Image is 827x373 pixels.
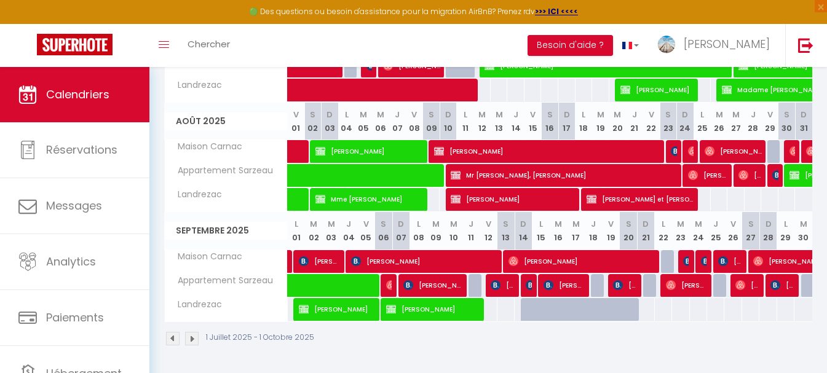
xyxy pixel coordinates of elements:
th: 25 [694,103,711,140]
th: 27 [727,103,745,140]
th: 19 [592,103,609,140]
th: 31 [795,103,812,140]
th: 08 [406,103,423,140]
span: [PERSON_NAME] [701,249,706,273]
span: [PERSON_NAME] [544,273,584,297]
th: 10 [445,212,462,249]
th: 30 [778,103,796,140]
span: [PERSON_NAME] [688,163,728,187]
th: 17 [558,103,576,140]
a: >>> ICI <<<< [535,6,578,17]
abbr: M [677,218,684,230]
span: Messages [46,198,102,213]
span: Calendriers [46,87,109,102]
span: [PERSON_NAME] et [PERSON_NAME] [587,187,695,211]
abbr: M [732,109,740,120]
abbr: V [411,109,417,120]
abbr: M [800,218,807,230]
abbr: J [346,218,351,230]
span: Chercher [188,37,230,50]
th: 29 [777,212,794,249]
th: 09 [427,212,445,249]
a: ... [PERSON_NAME] [648,24,785,67]
abbr: D [564,109,570,120]
span: Maison Carnac [167,250,245,264]
span: [PERSON_NAME] [434,139,663,163]
th: 26 [724,212,742,249]
th: 15 [532,212,550,249]
th: 18 [576,103,593,140]
abbr: J [513,109,518,120]
abbr: M [572,218,580,230]
abbr: S [665,109,671,120]
th: 07 [389,103,406,140]
span: [PERSON_NAME] [PERSON_NAME] [772,163,778,187]
span: [PERSON_NAME] [451,187,577,211]
th: 17 [568,212,585,249]
abbr: L [345,109,349,120]
th: 29 [761,103,778,140]
span: [PERSON_NAME] [386,297,478,321]
abbr: D [643,218,649,230]
th: 03 [322,212,339,249]
abbr: J [632,109,637,120]
th: 01 [288,212,305,249]
abbr: D [682,109,688,120]
abbr: L [662,218,665,230]
th: 27 [742,212,759,249]
th: 12 [480,212,497,249]
abbr: V [530,109,536,120]
th: 25 [707,212,724,249]
th: 22 [643,103,660,140]
span: [PERSON_NAME] [671,139,676,163]
th: 05 [355,103,373,140]
th: 28 [745,103,762,140]
span: Maison Carnac [167,140,245,154]
th: 07 [392,212,410,249]
abbr: L [539,218,543,230]
span: [PERSON_NAME] [403,273,461,297]
th: 21 [637,212,654,249]
abbr: L [417,218,421,230]
th: 03 [322,103,339,140]
abbr: V [363,218,369,230]
abbr: S [429,109,434,120]
span: [PERSON_NAME] [688,139,694,163]
button: Besoin d'aide ? [528,35,613,56]
abbr: M [450,218,457,230]
th: 21 [626,103,643,140]
p: 1 Juillet 2025 - 1 Octobre 2025 [206,332,314,344]
th: 14 [507,103,524,140]
th: 11 [462,212,480,249]
abbr: J [469,218,473,230]
th: 02 [305,212,322,249]
span: Appartement Sarzeau [167,274,276,288]
th: 20 [609,103,627,140]
th: 26 [711,103,728,140]
span: Août 2025 [165,112,287,130]
span: Septembre 2025 [165,222,287,240]
span: Mme [PERSON_NAME] [315,187,424,211]
abbr: J [591,218,596,230]
abbr: M [716,109,723,120]
abbr: M [310,218,317,230]
th: 14 [515,212,532,249]
th: 13 [497,212,515,249]
span: Paiements [46,310,104,325]
abbr: V [608,218,614,230]
span: [PERSON_NAME] [491,273,513,297]
th: 04 [338,103,355,140]
abbr: M [614,109,621,120]
abbr: S [626,218,631,230]
th: 22 [655,212,672,249]
abbr: M [597,109,604,120]
th: 24 [677,103,694,140]
th: 11 [457,103,474,140]
span: [PERSON_NAME] [620,78,695,101]
abbr: J [395,109,400,120]
th: 09 [423,103,440,140]
a: [PERSON_NAME] [288,250,294,273]
abbr: V [293,109,299,120]
th: 16 [550,212,567,249]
